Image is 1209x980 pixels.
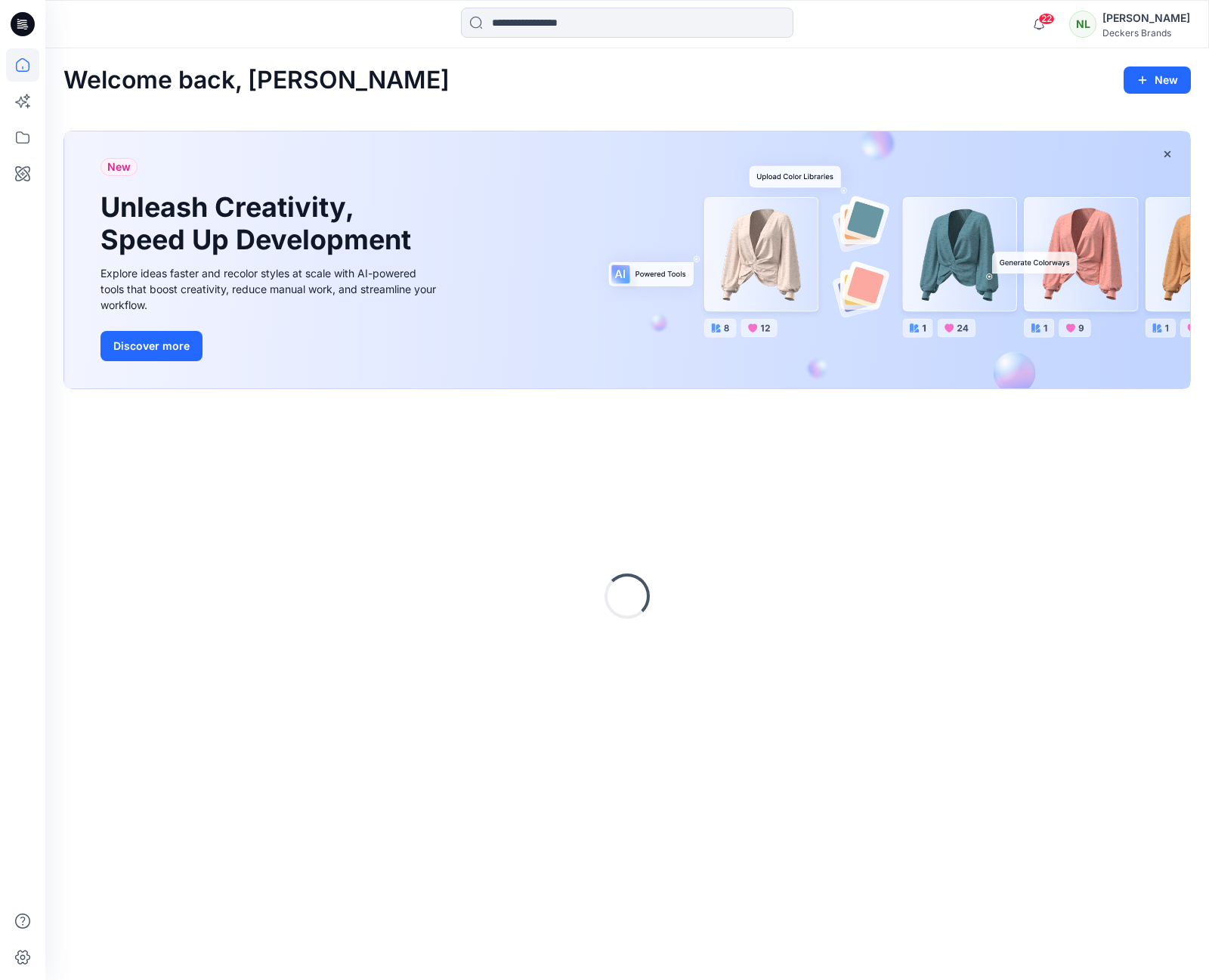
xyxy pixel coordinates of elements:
[1038,13,1055,25] span: 22
[100,265,441,313] div: Explore ideas faster and recolor styles at scale with AI-powered tools that boost creativity, red...
[100,331,441,361] a: Discover more
[1069,11,1096,38] div: NL
[63,66,450,94] h2: Welcome back, [PERSON_NAME]
[100,331,203,361] button: Discover more
[1102,9,1190,27] div: [PERSON_NAME]
[107,158,131,176] span: New
[100,191,418,256] h1: Unleash Creativity, Speed Up Development
[1102,27,1190,39] div: Deckers Brands
[1124,66,1191,94] button: New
